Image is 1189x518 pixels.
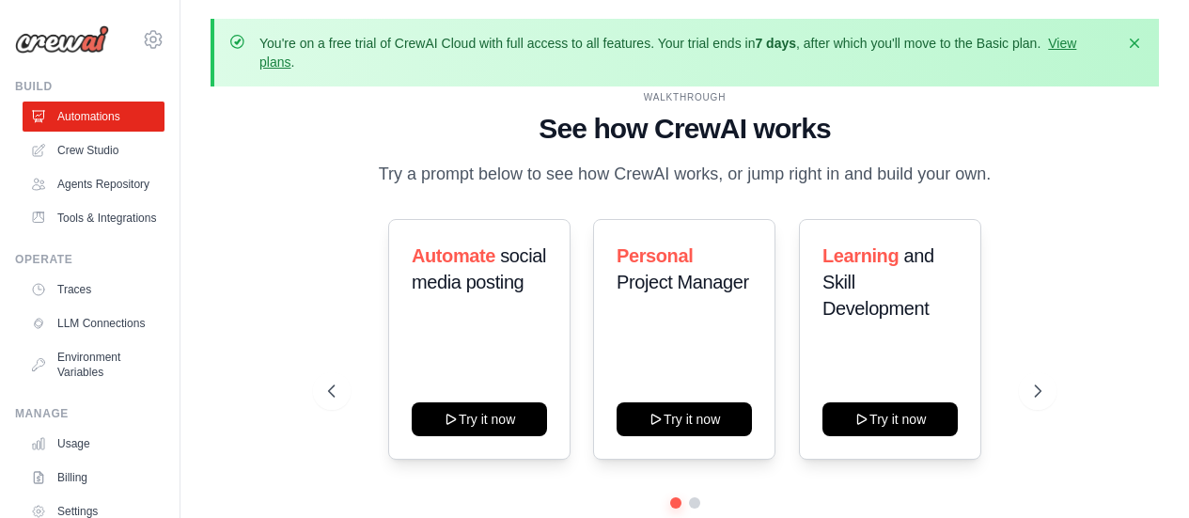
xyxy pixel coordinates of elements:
[617,245,693,266] span: Personal
[412,402,547,436] button: Try it now
[822,402,958,436] button: Try it now
[822,245,934,319] span: and Skill Development
[23,308,164,338] a: LLM Connections
[23,463,164,493] a: Billing
[412,245,495,266] span: Automate
[23,429,164,459] a: Usage
[23,275,164,305] a: Traces
[15,406,164,421] div: Manage
[15,252,164,267] div: Operate
[328,90,1041,104] div: WALKTHROUGH
[23,203,164,233] a: Tools & Integrations
[412,245,546,292] span: social media posting
[755,36,796,51] strong: 7 days
[15,79,164,94] div: Build
[617,272,749,292] span: Project Manager
[617,402,752,436] button: Try it now
[369,161,1001,188] p: Try a prompt below to see how CrewAI works, or jump right in and build your own.
[259,34,1114,71] p: You're on a free trial of CrewAI Cloud with full access to all features. Your trial ends in , aft...
[328,112,1041,146] h1: See how CrewAI works
[15,25,109,54] img: Logo
[23,102,164,132] a: Automations
[23,169,164,199] a: Agents Repository
[23,342,164,387] a: Environment Variables
[23,135,164,165] a: Crew Studio
[822,245,899,266] span: Learning
[1095,428,1189,518] iframe: Chat Widget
